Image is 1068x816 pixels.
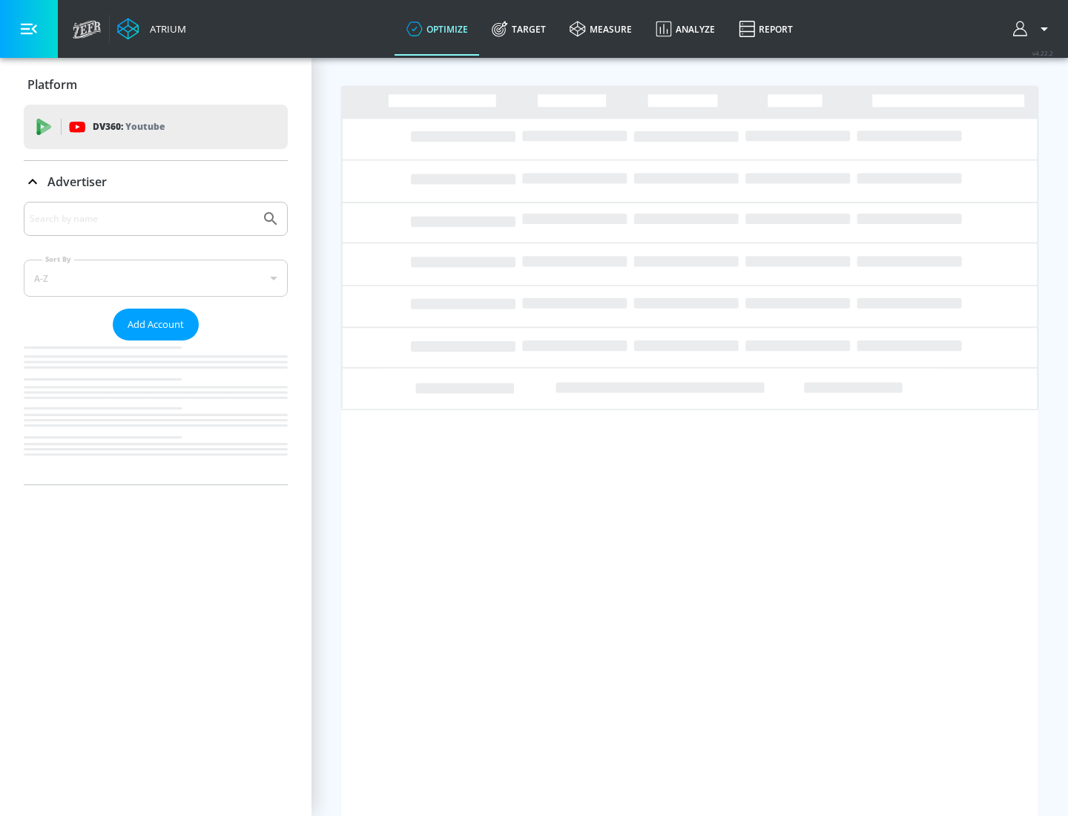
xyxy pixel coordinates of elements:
span: v 4.22.2 [1032,49,1053,57]
p: Youtube [125,119,165,134]
button: Add Account [113,309,199,340]
nav: list of Advertiser [24,340,288,484]
p: DV360: [93,119,165,135]
p: Advertiser [47,174,107,190]
div: Advertiser [24,202,288,484]
div: Platform [24,64,288,105]
div: A-Z [24,260,288,297]
label: Sort By [42,254,74,264]
a: Analyze [644,2,727,56]
span: Add Account [128,316,184,333]
a: optimize [395,2,480,56]
a: Target [480,2,558,56]
input: Search by name [30,209,254,228]
div: Advertiser [24,161,288,203]
div: Atrium [144,22,186,36]
div: DV360: Youtube [24,105,288,149]
p: Platform [27,76,77,93]
a: Report [727,2,805,56]
a: measure [558,2,644,56]
a: Atrium [117,18,186,40]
